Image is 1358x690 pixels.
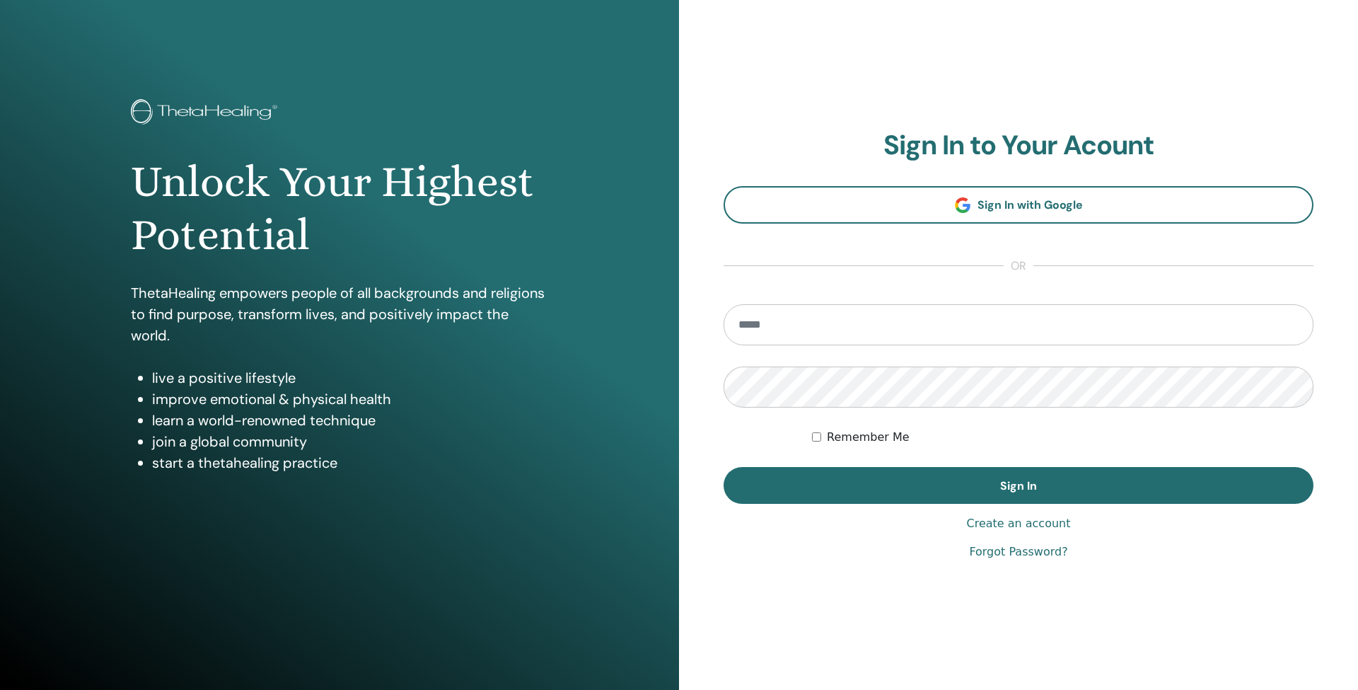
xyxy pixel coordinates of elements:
h1: Unlock Your Highest Potential [131,156,548,261]
label: Remember Me [827,429,910,446]
li: live a positive lifestyle [152,367,548,389]
h2: Sign In to Your Acount [724,130,1313,162]
a: Forgot Password? [969,544,1067,560]
p: ThetaHealing empowers people of all backgrounds and religions to find purpose, transform lives, a... [131,282,548,346]
li: improve emotional & physical health [152,389,548,410]
span: Sign In with Google [977,197,1083,212]
a: Sign In with Google [724,186,1313,224]
li: start a thetahealing practice [152,452,548,473]
a: Create an account [966,515,1070,532]
span: or [1004,258,1033,275]
div: Keep me authenticated indefinitely or until I manually logout [812,429,1313,446]
li: join a global community [152,431,548,452]
li: learn a world-renowned technique [152,410,548,431]
span: Sign In [1000,478,1037,493]
button: Sign In [724,467,1313,504]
